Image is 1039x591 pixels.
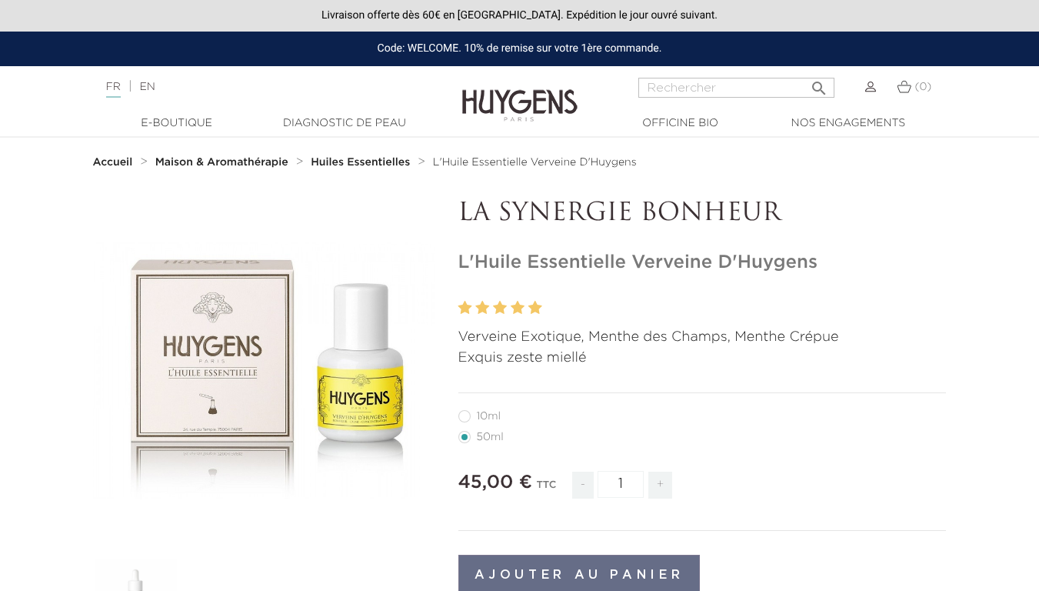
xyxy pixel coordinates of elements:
[93,157,133,168] strong: Accueil
[536,469,556,510] div: TTC
[604,115,758,132] a: Officine Bio
[458,410,519,422] label: 10ml
[155,157,288,168] strong: Maison & Aromathérapie
[771,115,925,132] a: Nos engagements
[528,297,542,319] label: 5
[458,348,947,369] p: Exquis zeste miellé
[268,115,421,132] a: Diagnostic de peau
[638,78,834,98] input: Rechercher
[458,473,532,492] span: 45,00 €
[511,297,524,319] label: 4
[493,297,507,319] label: 3
[155,156,292,169] a: Maison & Aromathérapie
[598,471,644,498] input: Quantité
[458,199,947,229] p: LA SYNERGIE BONHEUR
[100,115,254,132] a: E-Boutique
[805,73,833,94] button: 
[648,472,673,499] span: +
[433,157,637,168] span: L'Huile Essentielle Verveine D'Huygens
[139,82,155,92] a: EN
[462,65,578,124] img: Huygens
[433,156,637,169] a: L'Huile Essentielle Verveine D'Huygens
[458,297,472,319] label: 1
[458,327,947,348] p: Verveine Exotique, Menthe des Champs, Menthe Crépue
[572,472,594,499] span: -
[311,157,410,168] strong: Huiles Essentielles
[106,82,121,98] a: FR
[98,78,421,96] div: |
[93,156,136,169] a: Accueil
[810,75,828,93] i: 
[475,297,489,319] label: 2
[311,156,414,169] a: Huiles Essentielles
[458,431,522,443] label: 50ml
[458,252,947,274] h1: L'Huile Essentielle Verveine D'Huygens
[914,82,931,92] span: (0)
